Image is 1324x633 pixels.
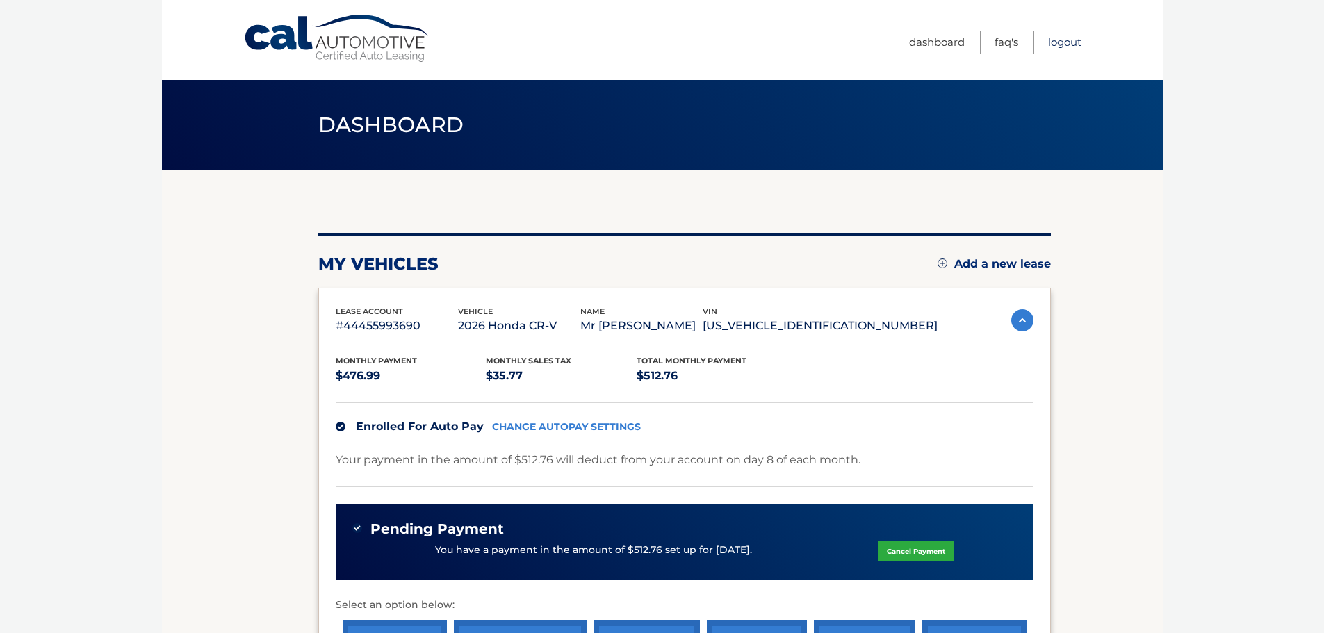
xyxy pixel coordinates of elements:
img: check-green.svg [352,523,362,533]
a: Add a new lease [938,257,1051,271]
a: FAQ's [995,31,1018,54]
p: #44455993690 [336,316,458,336]
span: lease account [336,306,403,316]
p: Select an option below: [336,597,1033,614]
img: add.svg [938,258,947,268]
a: Dashboard [909,31,965,54]
a: Logout [1048,31,1081,54]
span: name [580,306,605,316]
p: $476.99 [336,366,487,386]
span: Monthly Payment [336,356,417,365]
a: Cal Automotive [243,14,431,63]
p: 2026 Honda CR-V [458,316,580,336]
span: Enrolled For Auto Pay [356,420,484,433]
a: CHANGE AUTOPAY SETTINGS [492,421,641,433]
span: Monthly sales Tax [486,356,571,365]
p: [US_VEHICLE_IDENTIFICATION_NUMBER] [703,316,938,336]
img: check.svg [336,422,345,431]
span: Pending Payment [370,520,504,538]
p: Your payment in the amount of $512.76 will deduct from your account on day 8 of each month. [336,450,860,470]
p: $512.76 [637,366,787,386]
p: $35.77 [486,366,637,386]
span: Total Monthly Payment [637,356,746,365]
p: You have a payment in the amount of $512.76 set up for [DATE]. [435,543,752,558]
span: vehicle [458,306,493,316]
img: accordion-active.svg [1011,309,1033,331]
a: Cancel Payment [878,541,954,561]
h2: my vehicles [318,254,439,274]
span: Dashboard [318,112,464,138]
p: Mr [PERSON_NAME] [580,316,703,336]
span: vin [703,306,717,316]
